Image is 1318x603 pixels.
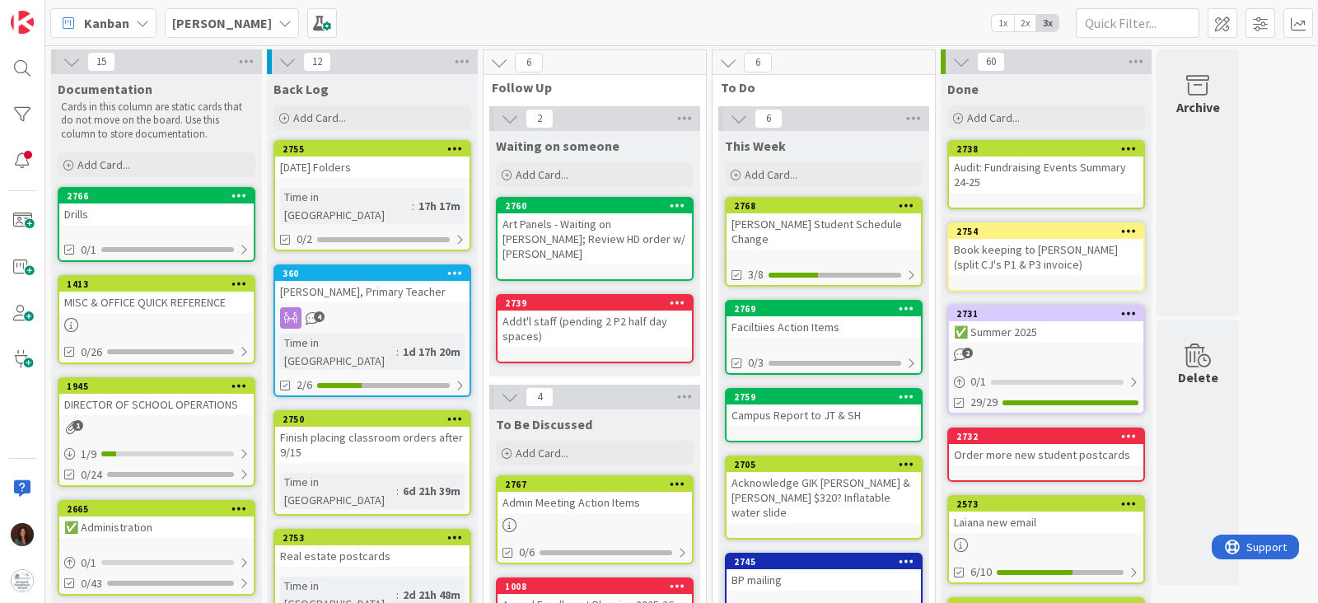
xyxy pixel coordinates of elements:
div: 2767 [505,479,692,490]
a: 2705Acknowledge GIK [PERSON_NAME] & [PERSON_NAME] $320? Inflatable water slide [725,456,923,540]
span: Add Card... [745,167,797,182]
a: 2760Art Panels - Waiting on [PERSON_NAME]; Review HD order w/ [PERSON_NAME] [496,197,694,281]
div: 2731 [956,308,1143,320]
div: 2755 [275,142,470,157]
div: 2754Book keeping to [PERSON_NAME] (split CJ's P1 & P3 invoice) [949,224,1143,275]
div: 2731 [949,306,1143,321]
span: 12 [303,52,331,72]
div: 2767Admin Meeting Action Items [498,477,692,513]
div: 2754 [956,226,1143,237]
span: 0/3 [748,354,764,372]
div: 2755 [283,143,470,155]
span: 0/43 [81,575,102,592]
div: 2731✅ Summer 2025 [949,306,1143,343]
div: 2745 [727,554,921,569]
div: 2769 [734,303,921,315]
div: 1413 [59,277,254,292]
div: 360 [275,266,470,281]
div: 360[PERSON_NAME], Primary Teacher [275,266,470,302]
a: 2759Campus Report to JT & SH [725,388,923,442]
span: 0/24 [81,466,102,484]
a: 2766Drills0/1 [58,187,255,262]
div: 2732 [956,431,1143,442]
span: Waiting on someone [496,138,619,154]
div: 1008 [505,581,692,592]
div: 2739Addt'l staff (pending 2 P2 half day spaces) [498,296,692,347]
img: avatar [11,569,34,592]
span: 0/26 [81,344,102,361]
div: 2754 [949,224,1143,239]
span: Documentation [58,81,152,97]
div: MISC & OFFICE QUICK REFERENCE [59,292,254,313]
div: 2738Audit: Fundraising Events Summary 24-25 [949,142,1143,193]
div: ✅ Administration [59,517,254,538]
div: Campus Report to JT & SH [727,404,921,426]
span: Done [947,81,979,97]
div: 2768[PERSON_NAME] Student Schedule Change [727,199,921,250]
div: DIRECTOR OF SCHOOL OPERATIONS [59,394,254,415]
span: 1x [992,15,1014,31]
div: Admin Meeting Action Items [498,492,692,513]
p: Cards in this column are static cards that do not move on the board. Use this column to store doc... [61,100,252,141]
span: Follow Up [492,79,685,96]
a: 2738Audit: Fundraising Events Summary 24-25 [947,140,1145,209]
span: 0/6 [519,544,535,561]
div: 1/9 [59,444,254,465]
a: 2768[PERSON_NAME] Student Schedule Change3/8 [725,197,923,287]
div: 2760 [498,199,692,213]
div: Delete [1178,367,1218,387]
span: Support [35,2,75,22]
div: 0/1 [949,372,1143,392]
a: 2754Book keeping to [PERSON_NAME] (split CJ's P1 & P3 invoice) [947,222,1145,292]
div: 2760Art Panels - Waiting on [PERSON_NAME]; Review HD order w/ [PERSON_NAME] [498,199,692,264]
div: 17h 17m [414,197,465,215]
div: 2766Drills [59,189,254,225]
div: 2750 [283,414,470,425]
div: 2732Order more new student postcards [949,429,1143,465]
span: 0 / 1 [970,373,986,390]
div: 2759 [727,390,921,404]
div: 2750Finish placing classroom orders after 9/15 [275,412,470,463]
div: 2760 [505,200,692,212]
div: 2750 [275,412,470,427]
div: Time in [GEOGRAPHIC_DATA] [280,188,412,224]
div: 2769Faciltiies Action Items [727,301,921,338]
span: 0/1 [81,241,96,259]
span: Add Card... [967,110,1020,125]
a: 360[PERSON_NAME], Primary TeacherTime in [GEOGRAPHIC_DATA]:1d 17h 20m2/6 [273,264,471,397]
a: 1945DIRECTOR OF SCHOOL OPERATIONS1/90/24 [58,377,255,487]
span: 3x [1036,15,1059,31]
a: 2732Order more new student postcards [947,428,1145,482]
span: Kanban [84,13,129,33]
div: 2573Laiana new email [949,497,1143,533]
div: 1945 [67,381,254,392]
div: Book keeping to [PERSON_NAME] (split CJ's P1 & P3 invoice) [949,239,1143,275]
span: : [396,482,399,500]
span: Add Card... [516,446,568,460]
a: 2750Finish placing classroom orders after 9/15Time in [GEOGRAPHIC_DATA]:6d 21h 39m [273,410,471,516]
span: 0/2 [297,231,312,248]
div: 1413MISC & OFFICE QUICK REFERENCE [59,277,254,313]
div: Acknowledge GIK [PERSON_NAME] & [PERSON_NAME] $320? Inflatable water slide [727,472,921,523]
span: 60 [977,52,1005,72]
div: 2573 [949,497,1143,512]
div: Order more new student postcards [949,444,1143,465]
div: 2759 [734,391,921,403]
span: : [396,343,399,361]
div: 1d 17h 20m [399,343,465,361]
img: RF [11,523,34,546]
span: Add Card... [516,167,568,182]
div: 6d 21h 39m [399,482,465,500]
div: 2745BP mailing [727,554,921,591]
a: 1413MISC & OFFICE QUICK REFERENCE0/26 [58,275,255,364]
div: [PERSON_NAME], Primary Teacher [275,281,470,302]
span: This Week [725,138,786,154]
div: 2739 [498,296,692,311]
div: 2753 [283,532,470,544]
span: 3/8 [748,266,764,283]
div: 2738 [949,142,1143,157]
div: 360 [283,268,470,279]
a: 2731✅ Summer 20250/129/29 [947,305,1145,414]
div: 2705 [734,459,921,470]
span: 2 [526,109,554,129]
